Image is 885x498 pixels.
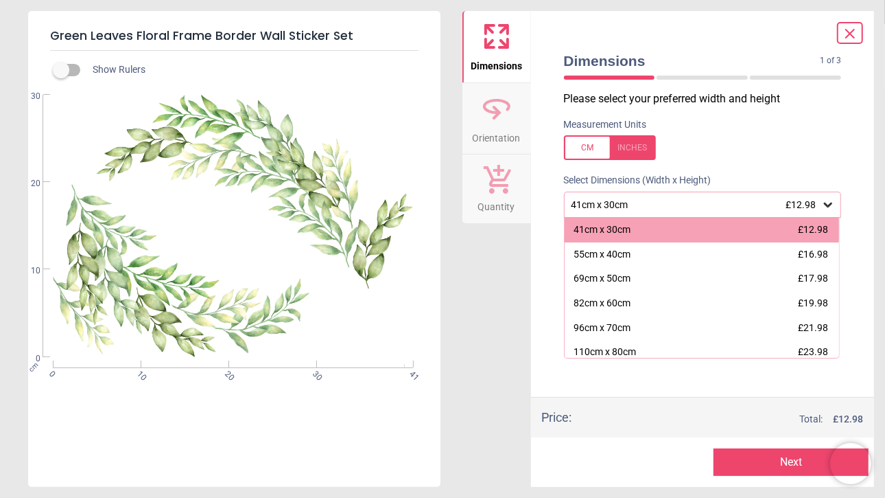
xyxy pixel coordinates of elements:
[47,369,56,378] span: 0
[14,91,40,102] span: 30
[564,118,647,132] label: Measurement Units
[564,91,853,106] p: Please select your preferred width and height
[574,248,631,262] div: 55cm x 40cm
[462,11,531,82] button: Dimensions
[820,55,841,67] span: 1 of 3
[50,22,418,51] h5: Green Leaves Floral Frame Border Wall Sticker Set
[798,249,828,260] span: £16.98
[462,155,531,223] button: Quantity
[798,224,828,235] span: £12.98
[310,369,319,378] span: 30
[222,369,231,378] span: 20
[471,53,522,73] span: Dimensions
[574,297,631,310] div: 82cm x 60cm
[564,51,821,71] span: Dimensions
[786,199,816,210] span: £12.98
[713,449,869,476] button: Next
[14,353,40,365] span: 0
[553,174,711,188] label: Select Dimensions (Width x Height)
[542,409,572,426] div: Price :
[798,346,828,357] span: £23.98
[27,361,40,374] span: cm
[478,194,515,214] span: Quantity
[838,414,863,425] span: 12.98
[570,199,822,211] div: 41cm x 30cm
[574,346,637,359] div: 110cm x 80cm
[833,413,863,427] span: £
[798,322,828,333] span: £21.98
[574,321,631,335] div: 96cm x 70cm
[830,443,871,484] iframe: Brevo live chat
[462,83,531,155] button: Orientation
[574,223,631,237] div: 41cm x 30cm
[798,273,828,284] span: £17.98
[61,62,440,78] div: Show Rulers
[134,369,143,378] span: 10
[14,265,40,277] span: 10
[14,178,40,190] span: 20
[574,272,631,286] div: 69cm x 50cm
[593,413,864,427] div: Total:
[407,369,416,378] span: 41
[798,297,828,308] span: £19.98
[473,125,521,146] span: Orientation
